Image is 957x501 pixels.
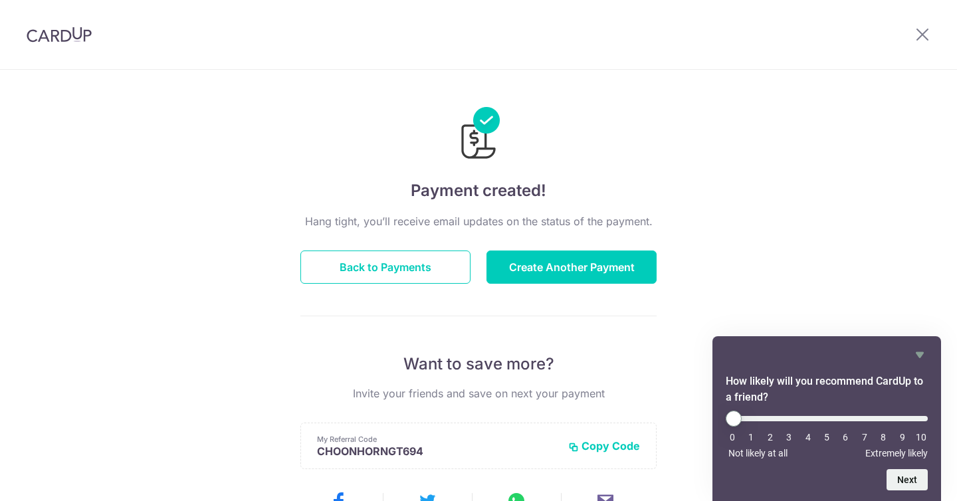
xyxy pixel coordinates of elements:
[914,432,928,443] li: 10
[782,432,796,443] li: 3
[877,432,890,443] li: 8
[858,432,871,443] li: 7
[300,213,657,229] p: Hang tight, you’ll receive email updates on the status of the payment.
[820,432,833,443] li: 5
[300,250,471,284] button: Back to Payments
[887,469,928,490] button: Next question
[865,448,928,458] span: Extremely likely
[726,347,928,490] div: How likely will you recommend CardUp to a friend? Select an option from 0 to 10, with 0 being Not...
[726,432,739,443] li: 0
[726,373,928,405] h2: How likely will you recommend CardUp to a friend? Select an option from 0 to 10, with 0 being Not...
[896,432,909,443] li: 9
[317,445,558,458] p: CHOONHORNGT694
[27,27,92,43] img: CardUp
[300,385,657,401] p: Invite your friends and save on next your payment
[486,250,657,284] button: Create Another Payment
[839,432,852,443] li: 6
[912,347,928,363] button: Hide survey
[300,353,657,375] p: Want to save more?
[726,411,928,458] div: How likely will you recommend CardUp to a friend? Select an option from 0 to 10, with 0 being Not...
[457,107,500,163] img: Payments
[568,439,640,452] button: Copy Code
[764,432,777,443] li: 2
[728,448,788,458] span: Not likely at all
[317,434,558,445] p: My Referral Code
[801,432,815,443] li: 4
[300,179,657,203] h4: Payment created!
[744,432,758,443] li: 1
